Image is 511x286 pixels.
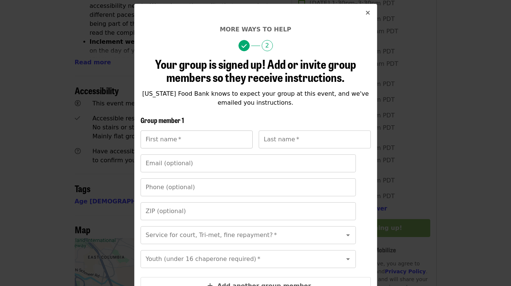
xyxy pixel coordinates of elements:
[141,130,253,148] input: First name
[155,55,356,86] span: Your group is signed up! Add or invite group members so they receive instructions.
[142,90,369,106] span: [US_STATE] Food Bank knows to expect your group at this event, and we've emailed you instructions.
[220,26,291,33] span: More ways to help
[366,9,370,16] i: times icon
[141,154,356,172] input: Email (optional)
[343,254,353,264] button: Open
[262,40,273,51] span: 2
[141,115,184,125] span: Group member 1
[359,4,377,22] button: Close
[259,130,371,148] input: Last name
[141,202,356,220] input: ZIP (optional)
[343,230,353,240] button: Open
[141,178,356,196] input: Phone (optional)
[241,43,247,50] i: check icon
